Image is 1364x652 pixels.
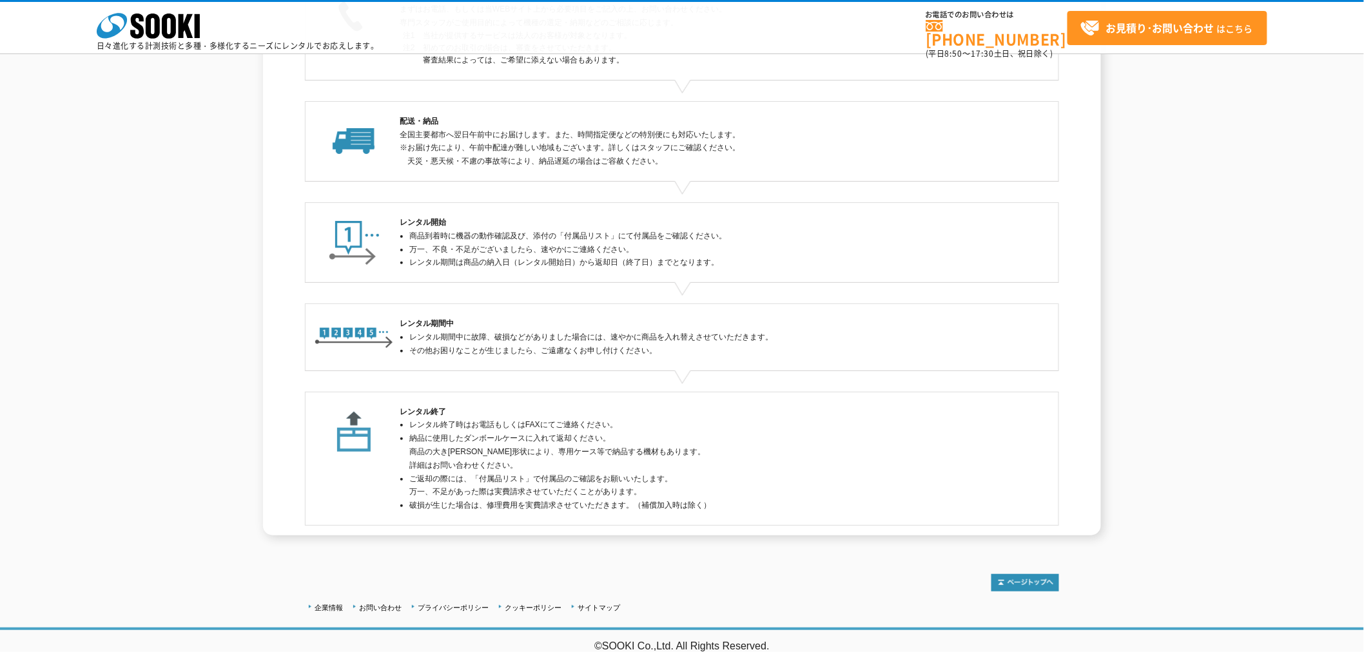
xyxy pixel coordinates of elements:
h2: レンタル終了 [400,405,964,419]
img: 配送・納品 [315,115,394,157]
p: 全国主要都市へ翌日午前中にお届けします。また、時間指定便などの特別便にも対応いたします。 [400,128,964,142]
li: レンタル期間中に故障、破損などがありました場合には、速やかに商品を入れ替えさせていただきます。 [409,331,964,344]
span: 8:50 [945,48,963,59]
img: レンタル期間中 [315,317,394,353]
a: プライバシーポリシー [418,604,489,611]
img: レンタル終了 [315,405,394,454]
span: お電話でのお問い合わせは [926,11,1067,19]
li: その他お困りなことが生じましたら、ご遠慮なくお申し付けください。 [409,344,964,358]
img: レンタル開始 [315,216,395,265]
a: お問い合わせ [359,604,402,611]
li: ご返却の際には、「付属品リスト」で付属品のご確認をお願いいたします。 万一、不足があった際は実費請求させていただくことがあります。 [409,472,964,499]
a: クッキーポリシー [505,604,561,611]
p: 日々進化する計測技術と多種・多様化するニーズにレンタルでお応えします。 [97,42,379,50]
a: お見積り･お問い合わせはこちら [1067,11,1267,45]
p: ※お届け先により、午前中配達が難しい地域もございます。詳しくはスタッフにご確認ください。 天災・悪天候・不慮の事故等により、納品遅延の場合はご容赦ください。 [407,141,964,168]
strong: お見積り･お問い合わせ [1106,20,1214,35]
h2: レンタル期間中 [400,317,964,331]
h2: レンタル開始 [400,216,964,229]
span: (平日 ～ 土日、祝日除く) [926,48,1053,59]
li: レンタル期間は商品の納入日（レンタル開始日）から返却日（終了日）までとなります。 [409,256,964,269]
h2: 配送・納品 [400,115,964,128]
a: 企業情報 [315,604,343,611]
li: 商品到着時に機器の動作確認及び、添付の「付属品リスト」にて付属品をご確認ください。 [409,229,964,243]
span: はこちら [1080,19,1253,38]
span: 17:30 [971,48,994,59]
li: 納品に使用したダンボールケースに入れて返却ください。 商品の大き[PERSON_NAME]形状により、専用ケース等で納品する機材もあります。 詳細はお問い合わせください。 [409,432,964,472]
li: 万一、不良・不足がございましたら、速やかにご連絡ください。 [409,243,964,256]
li: レンタル終了時はお電話もしくはFAXにてご連絡ください。 [409,418,964,432]
img: トップページへ [991,574,1059,591]
a: サイトマップ [578,604,620,611]
a: [PHONE_NUMBER] [926,20,1067,46]
li: 破損が生じた場合は、修理費用を実費請求させていただきます。（補償加入時は除く） [409,499,964,512]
